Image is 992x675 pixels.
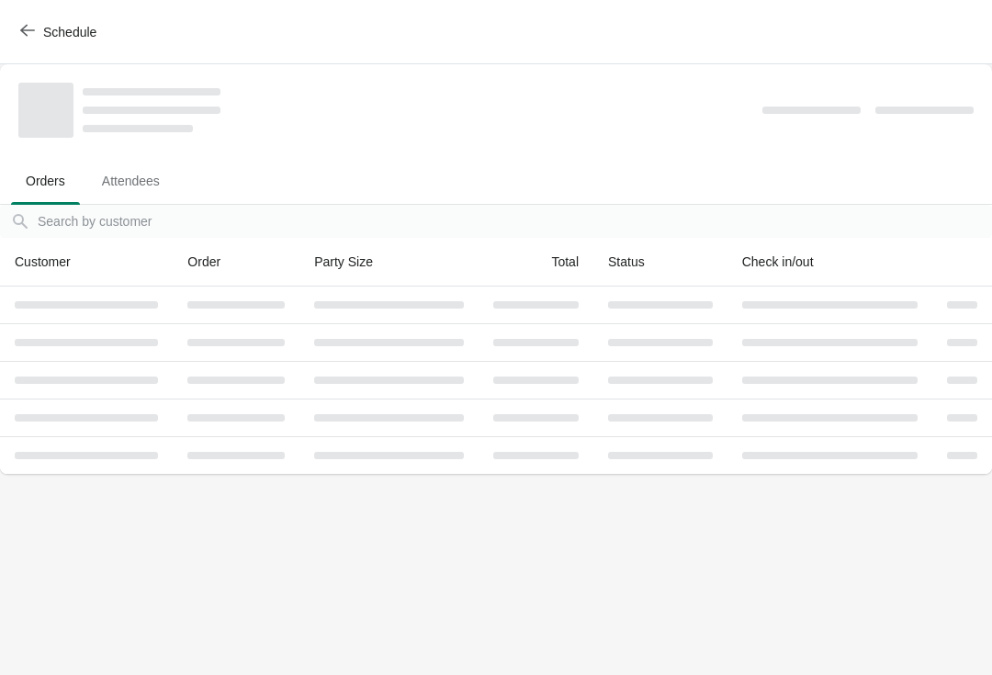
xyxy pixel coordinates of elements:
[593,238,727,287] th: Status
[173,238,299,287] th: Order
[37,205,992,238] input: Search by customer
[87,164,175,197] span: Attendees
[11,164,80,197] span: Orders
[9,16,111,49] button: Schedule
[299,238,479,287] th: Party Size
[43,25,96,39] span: Schedule
[479,238,593,287] th: Total
[727,238,932,287] th: Check in/out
